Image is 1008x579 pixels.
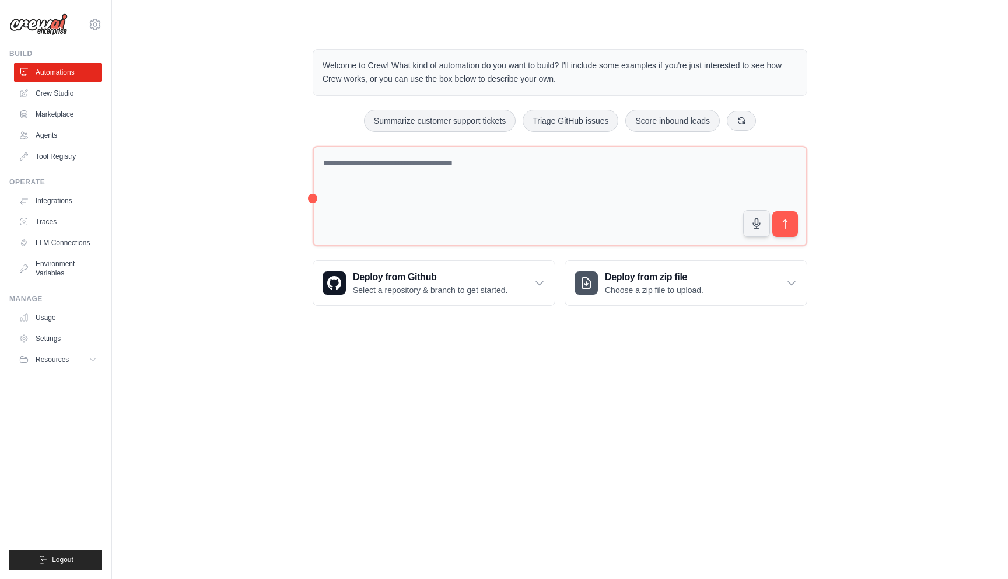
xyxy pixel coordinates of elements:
[36,355,69,364] span: Resources
[353,284,508,296] p: Select a repository & branch to get started.
[14,147,102,166] a: Tool Registry
[14,105,102,124] a: Marketplace
[9,177,102,187] div: Operate
[14,126,102,145] a: Agents
[14,329,102,348] a: Settings
[14,84,102,103] a: Crew Studio
[14,212,102,231] a: Traces
[364,110,516,132] button: Summarize customer support tickets
[14,233,102,252] a: LLM Connections
[14,254,102,282] a: Environment Variables
[323,59,797,86] p: Welcome to Crew! What kind of automation do you want to build? I'll include some examples if you'...
[523,110,618,132] button: Triage GitHub issues
[52,555,73,564] span: Logout
[9,13,68,36] img: Logo
[9,550,102,570] button: Logout
[353,270,508,284] h3: Deploy from Github
[605,270,703,284] h3: Deploy from zip file
[625,110,720,132] button: Score inbound leads
[14,350,102,369] button: Resources
[14,191,102,210] a: Integrations
[9,49,102,58] div: Build
[9,294,102,304] div: Manage
[605,284,703,296] p: Choose a zip file to upload.
[14,308,102,327] a: Usage
[14,63,102,82] a: Automations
